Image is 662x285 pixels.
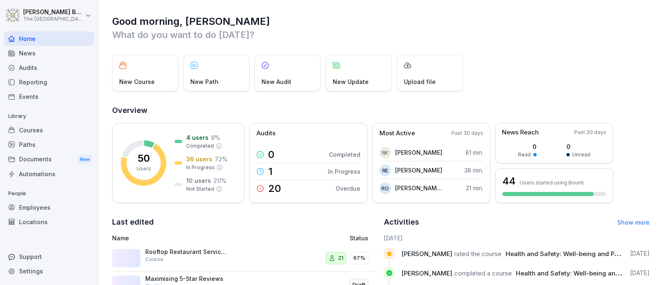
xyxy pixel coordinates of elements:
span: Health and Safety: Well-being and Protection [506,250,641,258]
a: Automations [4,167,94,181]
p: 21 min. [466,184,483,192]
p: New Path [190,77,218,86]
p: Users started using Bounti [520,180,584,186]
div: Support [4,249,94,264]
p: 0 [268,150,274,160]
p: Past 30 days [451,129,483,137]
div: Documents [4,152,94,167]
div: New [78,155,92,164]
span: [PERSON_NAME] [401,269,452,277]
p: Not Started [186,185,214,193]
p: Unread [572,151,590,158]
a: Home [4,31,94,46]
p: [DATE] [630,249,650,258]
a: DocumentsNew [4,152,94,167]
p: 21 [338,254,343,262]
p: New Audit [261,77,291,86]
p: Upload file [404,77,436,86]
p: Name [112,234,276,242]
p: Completed [186,142,214,150]
p: Status [350,234,368,242]
p: News Reach [502,128,539,137]
p: 38 min. [464,166,483,175]
a: Audits [4,60,94,75]
h3: 44 [502,174,516,188]
p: 1 [268,167,273,177]
div: RK [379,147,391,158]
p: Most Active [379,129,415,138]
p: Read [518,151,531,158]
p: 0 [566,142,590,151]
a: Rooftop Restaurant Service ExcellenceCourse2167% [112,245,378,272]
a: Paths [4,137,94,152]
p: In Progress [186,164,215,171]
p: 72 % [215,155,228,163]
p: 20 [268,184,281,194]
a: Reporting [4,75,94,89]
span: [PERSON_NAME] [401,250,452,258]
p: [PERSON_NAME] [395,166,442,175]
p: Audits [257,129,276,138]
p: Past 30 days [574,129,606,136]
div: RO [379,182,391,194]
span: rated the course [454,250,501,258]
p: [DATE] [630,269,650,277]
p: Library [4,110,94,123]
h2: Overview [112,105,650,116]
h1: Good morning, [PERSON_NAME] [112,15,650,28]
a: Show more [617,219,650,226]
p: The [GEOGRAPHIC_DATA] [23,16,84,22]
p: Course [145,256,163,263]
div: RE [379,165,391,176]
h6: [DATE] [384,234,650,242]
span: Health and Safety: Well-being and Protection [516,269,652,277]
span: completed a course [454,269,512,277]
p: In Progress [328,167,360,176]
h2: Last edited [112,216,378,228]
p: 36 users [186,155,212,163]
p: 50 [138,153,150,163]
p: People [4,187,94,200]
p: Overdue [336,184,360,193]
a: Events [4,89,94,104]
p: [PERSON_NAME] [395,148,442,157]
p: New Course [119,77,155,86]
p: What do you want to do [DATE]? [112,28,650,41]
p: 67% [353,254,365,262]
p: Rooftop Restaurant Service Excellence [145,248,228,256]
h2: Activities [384,216,419,228]
p: Maximising 5-Star Reviews [145,275,228,283]
p: Users [137,165,151,172]
p: 10 users [186,176,211,185]
a: News [4,46,94,60]
a: Courses [4,123,94,137]
p: [PERSON_NAME] Borg [23,9,84,16]
p: 20 % [213,176,226,185]
p: 81 min. [465,148,483,157]
p: 4 users [186,133,209,142]
a: Employees [4,200,94,215]
a: Settings [4,264,94,278]
a: Locations [4,215,94,229]
p: 8 % [211,133,220,142]
p: Completed [329,150,360,159]
p: New Update [333,77,369,86]
p: 0 [518,142,537,151]
p: [PERSON_NAME] Okware [395,184,443,192]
